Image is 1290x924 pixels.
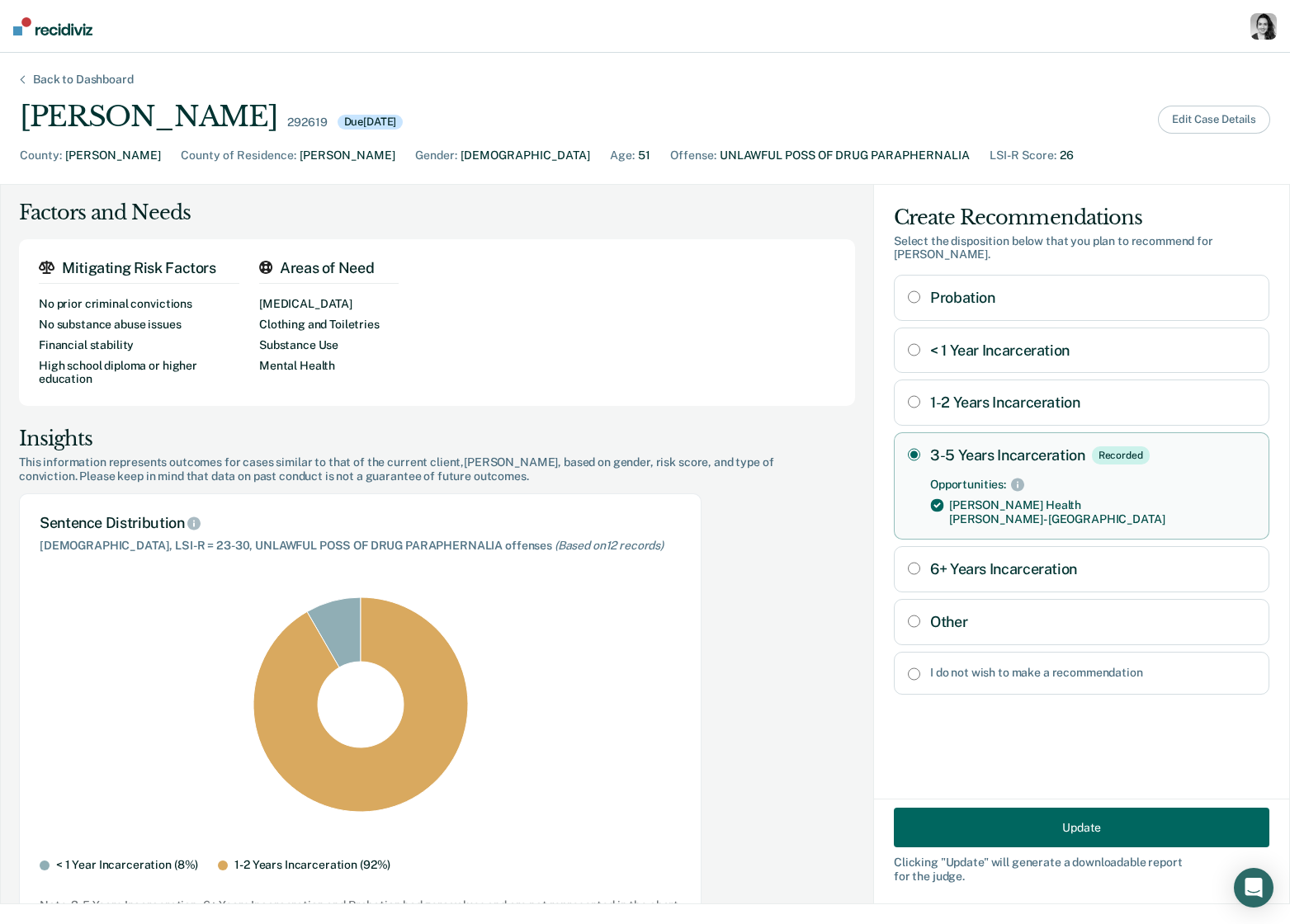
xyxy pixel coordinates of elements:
[19,426,832,452] div: Insights
[930,446,1255,464] label: 3-5 Years Incarceration
[1060,147,1074,164] div: 26
[39,318,220,332] div: No substance abuse issues
[13,17,92,35] img: Recidiviz
[287,115,327,130] div: 292619
[19,455,832,483] div: This information represents outcomes for cases similar to that of the current client, [PERSON_NAM...
[990,147,1056,164] div: LSI-R Score :
[1092,446,1150,464] div: Recorded
[39,338,220,352] div: Financial stability
[259,259,399,285] div: Areas of Need
[65,147,161,164] div: [PERSON_NAME]
[259,359,380,373] div: Mental Health
[259,338,380,352] div: Substance Use
[461,147,590,164] div: [DEMOGRAPHIC_DATA]
[930,289,1255,307] label: Probation
[894,808,1269,847] button: Update
[39,297,220,311] div: No prior criminal convictions
[1158,106,1270,134] button: Edit Case Details
[720,147,970,164] div: UNLAWFUL POSS OF DRUG PARAPHERNALIA
[1234,868,1273,907] div: Open Intercom Messenger
[234,858,390,872] div: 1-2 Years Incarceration ( 92 %)
[930,613,1255,631] label: Other
[930,478,1006,492] div: Opportunities:
[670,147,716,164] div: Offense :
[638,147,650,164] div: 51
[610,147,635,164] div: Age :
[40,898,681,912] div: Note: 3-5 Years Incarceration, 6+ Years Incarceration and Probation had zero values and are not r...
[20,100,277,134] div: [PERSON_NAME]
[930,394,1255,412] label: 1-2 Years Incarceration
[930,342,1255,360] label: < 1 Year Incarceration
[949,498,1255,526] div: [PERSON_NAME] Health [PERSON_NAME]- [GEOGRAPHIC_DATA]
[259,297,380,311] div: [MEDICAL_DATA]
[39,259,239,285] div: Mitigating Risk Factors
[19,200,855,226] div: Factors and Needs
[894,234,1269,262] div: Select the disposition below that you plan to recommend for [PERSON_NAME] .
[40,539,681,553] div: [DEMOGRAPHIC_DATA], LSI-R = 23-30, UNLAWFUL POSS OF DRUG PARAPHERNALIA offenses
[40,514,681,532] div: Sentence Distribution
[930,666,1255,680] label: I do not wish to make a recommendation
[930,560,1255,578] label: 6+ Years Incarceration
[338,115,404,130] div: Due [DATE]
[415,147,457,164] div: Gender :
[894,856,1269,884] div: Clicking " Update " will generate a downloadable report for the judge.
[894,205,1269,231] div: Create Recommendations
[20,147,62,164] div: County :
[56,858,198,872] div: < 1 Year Incarceration ( 8 %)
[39,359,220,387] div: High school diploma or higher education
[300,147,395,164] div: [PERSON_NAME]
[259,318,380,332] div: Clothing and Toiletries
[555,539,664,552] span: (Based on 12 records )
[13,73,154,87] div: Back to Dashboard
[181,147,296,164] div: County of Residence :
